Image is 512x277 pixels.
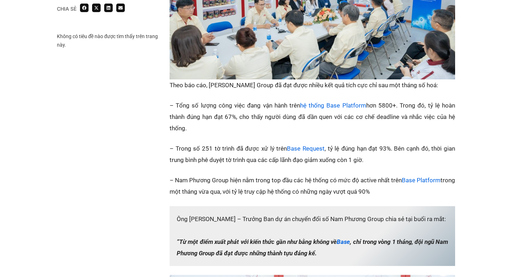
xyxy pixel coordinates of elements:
[170,174,455,197] p: – Nam Phương Group hiện nằm trong top đầu các hệ thống có mức độ active nhất trên trong một tháng...
[116,4,125,12] div: Share on email
[170,143,455,166] p: – Trong số 251 tờ trình đã được xử lý trên , tỷ lệ đúng hạn đạt 93%. Bên cạnh đó, thời gian trung...
[170,206,455,266] p: Ông [PERSON_NAME] – Trưởng Ban dự án chuyển đổi số Nam Phương Group chia sẻ tại buổi ra mắt:
[402,177,441,184] a: Base Platform
[104,4,113,12] div: Share on linkedin
[57,32,162,49] div: Không có tiêu đề nào được tìm thấy trên trang này.
[177,238,448,257] em: “Từ một điểm xuất phát với kiến thức gần như bằng không về , chỉ trong vòng 1 tháng, đội ngũ Nam ...
[170,100,455,134] p: – Tổng số lượng công việc đang vận hành trên hơn 5800+. Trong đó, tỷ lệ hoàn thành đúng hạn đạt 6...
[92,4,101,12] div: Share on x-twitter
[287,145,325,152] a: Base Request
[300,102,366,109] a: hệ thống Base Platform
[170,79,455,91] p: Theo báo cáo, [PERSON_NAME] Group đã đạt được nhiều kết quả tích cực chỉ sau một tháng số hoá:
[337,238,350,245] a: Base
[80,4,89,12] div: Share on facebook
[57,6,76,11] div: Chia sẻ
